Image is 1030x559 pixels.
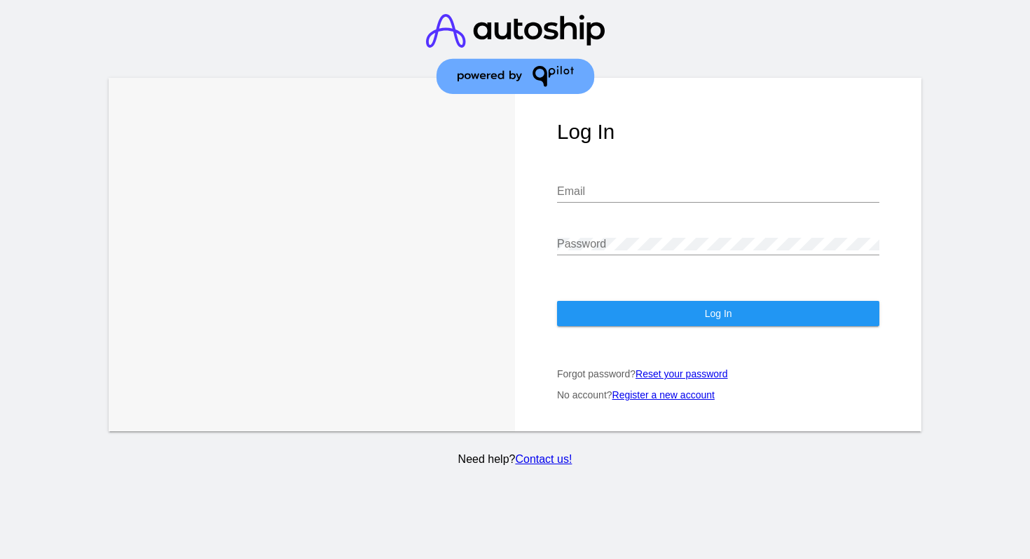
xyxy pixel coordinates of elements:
button: Log In [557,301,879,326]
p: Forgot password? [557,368,879,379]
a: Register a new account [612,389,715,400]
p: No account? [557,389,879,400]
h1: Log In [557,120,879,144]
input: Email [557,185,879,198]
span: Log In [705,308,732,319]
p: Need help? [106,453,924,466]
a: Reset your password [636,368,728,379]
a: Contact us! [515,453,572,465]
